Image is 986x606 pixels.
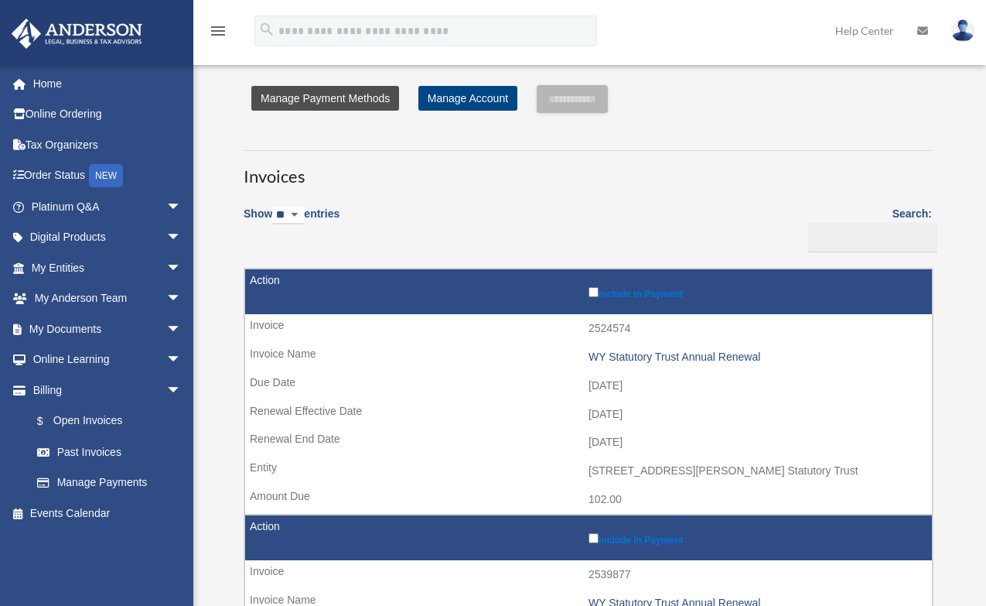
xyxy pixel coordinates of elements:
a: Online Learningarrow_drop_down [11,344,205,375]
td: [STREET_ADDRESS][PERSON_NAME] Statutory Trust [245,457,932,486]
input: Include in Payment [589,533,599,543]
a: Manage Payments [22,467,197,498]
input: Search: [808,223,937,252]
label: Search: [803,204,932,252]
a: Events Calendar [11,498,205,529]
a: Tax Organizers [11,129,205,160]
a: Online Ordering [11,99,205,130]
td: 102.00 [245,485,932,515]
td: 2539877 [245,560,932,590]
a: Manage Account [418,86,517,111]
a: menu [209,27,227,40]
label: Include in Payment [589,284,924,300]
label: Show entries [244,204,339,240]
a: My Anderson Teamarrow_drop_down [11,283,205,314]
img: Anderson Advisors Platinum Portal [7,19,147,49]
a: Digital Productsarrow_drop_down [11,222,205,253]
span: arrow_drop_down [166,222,197,254]
a: Manage Payment Methods [251,86,399,111]
td: [DATE] [245,371,932,401]
a: $Open Invoices [22,406,189,437]
i: search [258,21,275,38]
span: arrow_drop_down [166,375,197,406]
input: Include in Payment [589,287,599,297]
td: [DATE] [245,400,932,430]
a: My Entitiesarrow_drop_down [11,252,205,283]
a: Billingarrow_drop_down [11,375,197,406]
label: Include in Payment [589,530,924,546]
span: arrow_drop_down [166,283,197,315]
div: WY Statutory Trust Annual Renewal [589,351,924,364]
a: Home [11,68,205,99]
span: $ [46,412,53,431]
a: Platinum Q&Aarrow_drop_down [11,191,205,222]
span: arrow_drop_down [166,313,197,345]
span: arrow_drop_down [166,344,197,376]
span: arrow_drop_down [166,252,197,284]
span: arrow_drop_down [166,191,197,223]
img: User Pic [951,19,974,42]
h3: Invoices [244,150,932,189]
a: My Documentsarrow_drop_down [11,313,205,344]
i: menu [209,22,227,40]
div: NEW [89,164,123,187]
a: Order StatusNEW [11,160,205,192]
select: Showentries [272,207,304,224]
td: [DATE] [245,428,932,457]
a: Past Invoices [22,437,197,467]
td: 2524574 [245,314,932,344]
